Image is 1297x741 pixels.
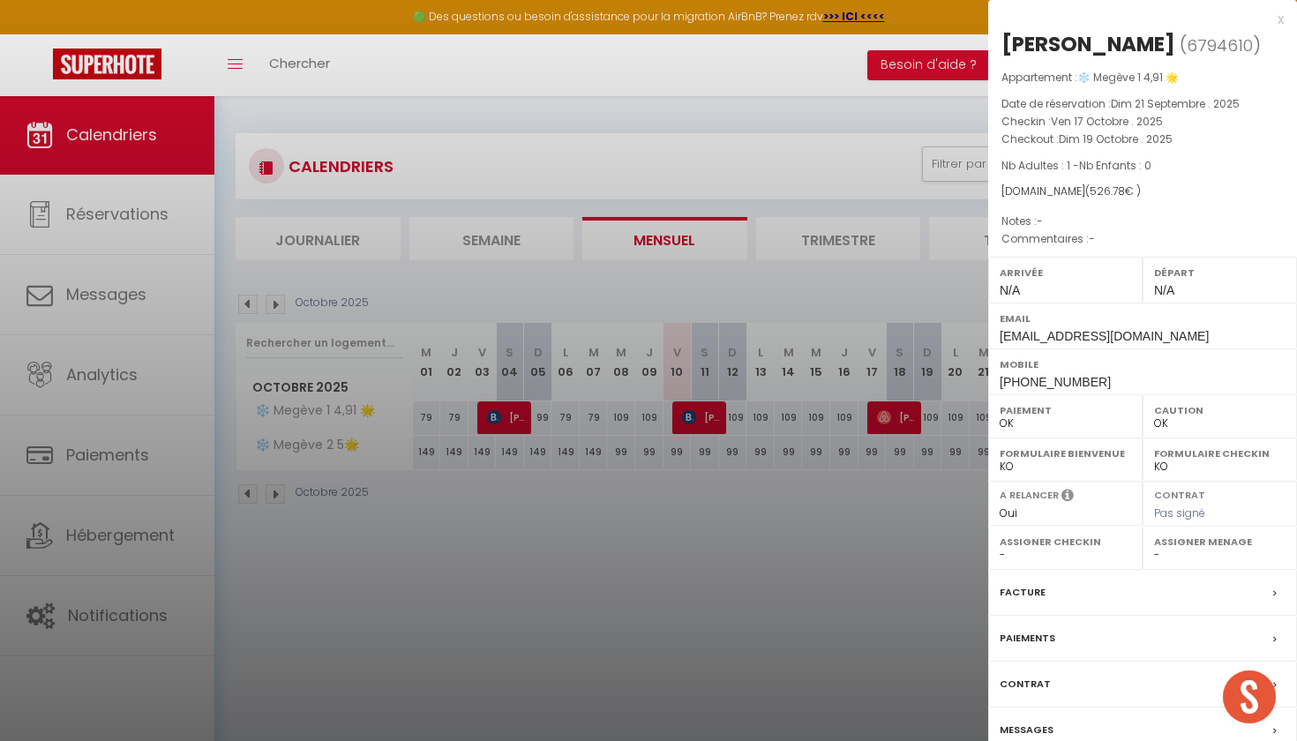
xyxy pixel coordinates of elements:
[1000,721,1053,739] label: Messages
[1085,183,1141,198] span: ( € )
[1000,401,1131,419] label: Paiement
[1111,96,1240,111] span: Dim 21 Septembre . 2025
[1001,213,1284,230] p: Notes :
[1154,505,1205,520] span: Pas signé
[1180,33,1261,57] span: ( )
[1001,158,1151,173] span: Nb Adultes : 1 -
[1000,283,1020,297] span: N/A
[1079,158,1151,173] span: Nb Enfants : 0
[1001,131,1284,148] p: Checkout :
[1000,356,1286,373] label: Mobile
[1001,69,1284,86] p: Appartement :
[1000,445,1131,462] label: Formulaire Bienvenue
[1000,375,1111,389] span: [PHONE_NUMBER]
[1037,213,1043,228] span: -
[1000,264,1131,281] label: Arrivée
[1059,131,1173,146] span: Dim 19 Octobre . 2025
[1154,488,1205,499] label: Contrat
[1000,329,1209,343] span: [EMAIL_ADDRESS][DOMAIN_NAME]
[1001,113,1284,131] p: Checkin :
[1154,283,1174,297] span: N/A
[1000,533,1131,550] label: Assigner Checkin
[1090,183,1125,198] span: 526.78
[1187,34,1253,56] span: 6794610
[1001,95,1284,113] p: Date de réservation :
[1000,310,1286,327] label: Email
[1001,230,1284,248] p: Commentaires :
[1154,533,1286,550] label: Assigner Menage
[1061,488,1074,507] i: Sélectionner OUI si vous souhaiter envoyer les séquences de messages post-checkout
[1154,264,1286,281] label: Départ
[1223,670,1276,723] div: Ouvrir le chat
[1089,231,1095,246] span: -
[1000,629,1055,647] label: Paiements
[1000,583,1046,602] label: Facture
[1000,488,1059,503] label: A relancer
[1077,70,1179,85] span: ❄️ Megève 1 4,91 🌟
[1000,675,1051,693] label: Contrat
[1154,401,1286,419] label: Caution
[1001,30,1175,58] div: [PERSON_NAME]
[1154,445,1286,462] label: Formulaire Checkin
[988,9,1284,30] div: x
[1051,114,1163,129] span: Ven 17 Octobre . 2025
[1001,183,1284,200] div: [DOMAIN_NAME]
